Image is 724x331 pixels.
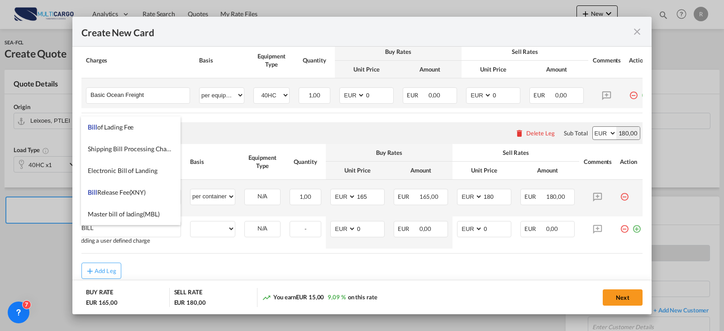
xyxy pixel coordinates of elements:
th: Amount [525,61,588,78]
th: Amount [389,162,452,179]
div: Quantity [299,56,330,64]
th: Unit Price [462,61,525,78]
md-icon: icon-delete [515,129,524,138]
md-icon: icon-trending-up [262,293,271,302]
div: 180,00 [616,127,640,139]
th: Action [615,144,646,179]
th: Amount [516,162,579,179]
md-icon: icon-plus-circle-outline green-400-fg [641,87,650,96]
th: Comments [588,43,624,78]
md-input-container: Basic Ocean Freight [86,88,190,101]
input: 0 [365,88,393,101]
div: Basis [190,158,235,166]
div: Create New Card [81,26,632,37]
md-input-container: BILL [77,221,181,235]
th: Action [624,43,655,78]
span: EUR [398,225,418,232]
span: 0,00 [555,91,567,99]
md-icon: icon-plus-circle-outline green-400-fg [632,221,641,230]
button: Delete Leg [515,130,555,137]
span: Bill [88,123,97,131]
button: Add Leg [81,263,121,279]
span: Shipping Bill Processing Charge [88,145,176,153]
span: EUR [533,91,554,99]
div: Buy Rates [339,48,457,56]
div: Sell Rates [457,149,575,157]
span: 0,00 [546,225,558,232]
span: Bill [88,188,97,196]
div: Quantity [290,158,321,166]
input: 180 [483,189,511,203]
span: EUR [407,91,427,99]
input: Charge Name [81,221,181,235]
md-dialog: Create New CardPort ... [72,17,652,315]
span: - [305,225,307,232]
md-icon: icon-minus-circle-outline red-400-fg [629,87,638,96]
span: 1,00 [309,91,321,99]
span: 9,09 % [328,293,345,301]
md-icon: icon-close fg-AAA8AD m-0 pointer [632,26,643,37]
div: Delete Leg [526,130,555,137]
span: Bill Release Fee(XNY) [88,188,146,196]
span: 1,00 [300,193,312,200]
span: 0,00 [419,225,432,232]
span: Bill of Lading Fee [88,123,133,131]
div: EUR 165,00 [86,298,118,307]
div: SELL RATE [174,288,202,298]
span: EUR [398,193,418,200]
input: 0 [492,88,520,101]
div: EUR 180,00 [174,298,206,307]
md-icon: icon-plus md-link-fg s20 [86,266,95,275]
div: Basis [199,56,244,64]
th: Unit Price [335,61,398,78]
span: EUR [524,225,545,232]
div: BUY RATE [86,288,113,298]
div: N/A [245,189,280,203]
span: EUR 15,00 [296,293,324,301]
div: Sell Rates [466,48,584,56]
select: per container [191,189,235,204]
th: Comments [579,144,615,179]
div: Equipment Type [253,52,290,68]
div: Charges [86,56,190,64]
input: 0 [356,221,384,235]
span: Master bill of lading(MBL) [88,210,159,218]
div: Buy Rates [330,149,448,157]
span: 165,00 [419,193,438,200]
th: Unit Price [326,162,389,179]
div: Equipment Type [244,154,281,170]
th: Unit Price [452,162,516,179]
div: Sub Total [564,129,587,137]
div: You earn on this rate [262,293,377,302]
md-icon: icon-minus-circle-outline red-400-fg [620,189,629,198]
md-icon: icon-minus-circle-outline red-400-fg [620,221,629,230]
span: 0,00 [429,91,441,99]
input: 0 [483,221,511,235]
div: Adding a user defined charge [77,237,181,244]
span: EUR [524,193,545,200]
div: Add Leg [95,268,116,273]
span: Electronic Bill of Landing [88,167,157,174]
select: per equipment [200,88,244,102]
div: N/A [245,221,280,235]
button: Next [603,289,643,306]
input: Charge Name [90,88,190,101]
th: Amount [398,61,462,78]
input: 165 [356,189,384,203]
span: 180,00 [546,193,565,200]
